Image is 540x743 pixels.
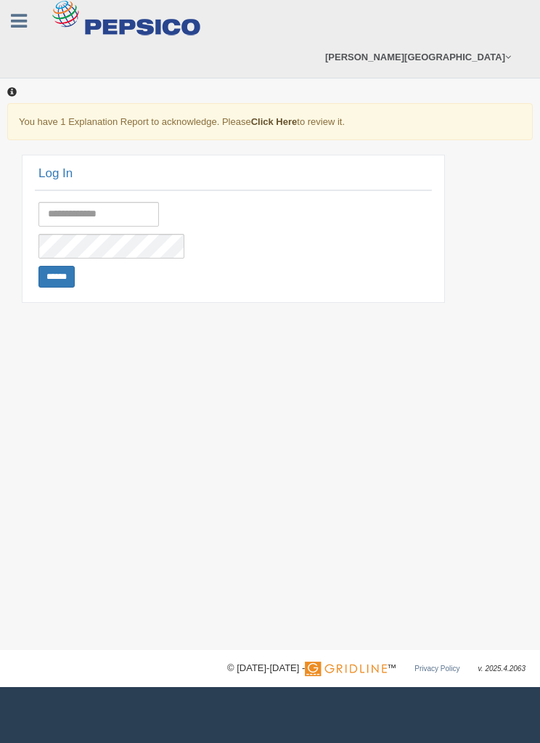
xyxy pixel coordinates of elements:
span: v. 2025.4.2063 [478,665,525,673]
a: [PERSON_NAME][GEOGRAPHIC_DATA] [318,36,518,78]
h2: Log In [38,167,280,181]
a: Privacy Policy [414,665,459,673]
div: © [DATE]-[DATE] - ™ [227,661,525,676]
a: Click Here [251,116,298,127]
img: Gridline [305,662,387,676]
div: You have 1 Explanation Report to acknowledge. Please to review it. [7,103,533,140]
